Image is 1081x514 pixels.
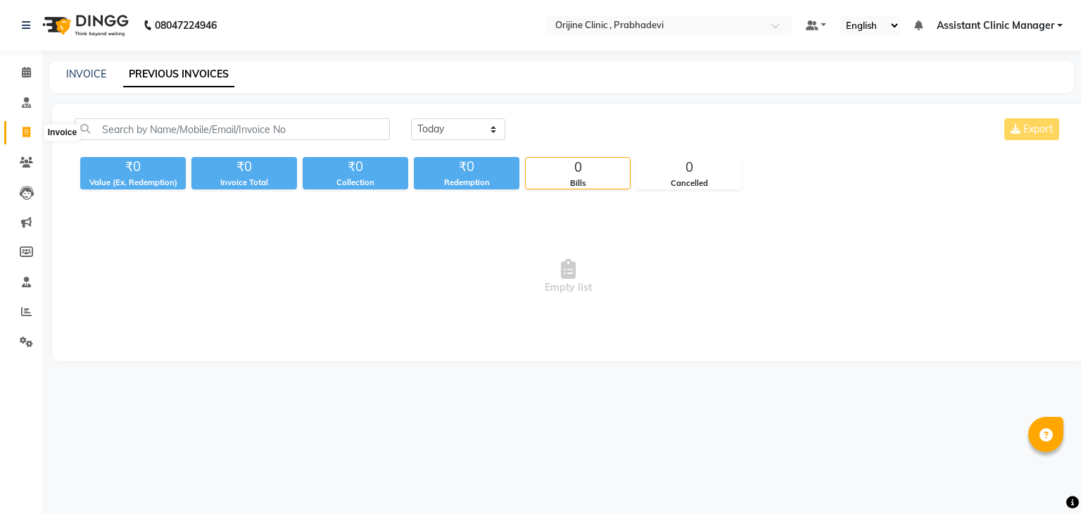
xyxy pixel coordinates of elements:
a: PREVIOUS INVOICES [123,62,234,87]
span: Empty list [75,206,1062,347]
a: INVOICE [66,68,106,80]
span: Assistant Clinic Manager [937,18,1054,33]
div: Invoice [44,125,80,142]
div: Value (Ex. Redemption) [80,177,186,189]
input: Search by Name/Mobile/Email/Invoice No [75,118,390,140]
div: ₹0 [80,157,186,177]
img: logo [36,6,132,45]
div: ₹0 [303,157,408,177]
div: ₹0 [414,157,519,177]
div: ₹0 [191,157,297,177]
div: Invoice Total [191,177,297,189]
div: Redemption [414,177,519,189]
div: 0 [526,158,630,177]
div: Collection [303,177,408,189]
b: 08047224946 [155,6,217,45]
div: Cancelled [637,177,741,189]
div: Bills [526,177,630,189]
div: 0 [637,158,741,177]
